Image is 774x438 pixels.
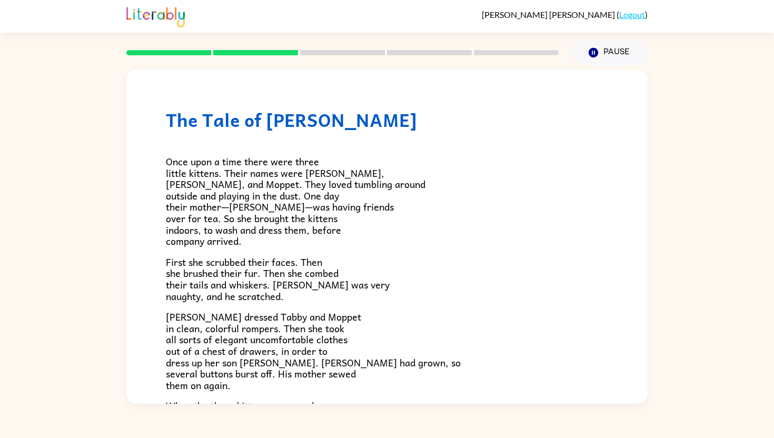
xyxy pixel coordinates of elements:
[571,41,648,65] button: Pause
[166,254,390,304] span: First she scrubbed their faces. Then she brushed their fur. Then she combed their tails and whisk...
[619,9,645,19] a: Logout
[482,9,617,19] span: [PERSON_NAME] [PERSON_NAME]
[166,109,608,131] h1: The Tale of [PERSON_NAME]
[482,9,648,19] div: ( )
[166,309,461,393] span: [PERSON_NAME] dressed Tabby and Moppet in clean, colorful rompers. Then she took all sorts of ele...
[126,4,185,27] img: Literably
[166,154,425,248] span: Once upon a time there were three little kittens. Their names were [PERSON_NAME], [PERSON_NAME], ...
